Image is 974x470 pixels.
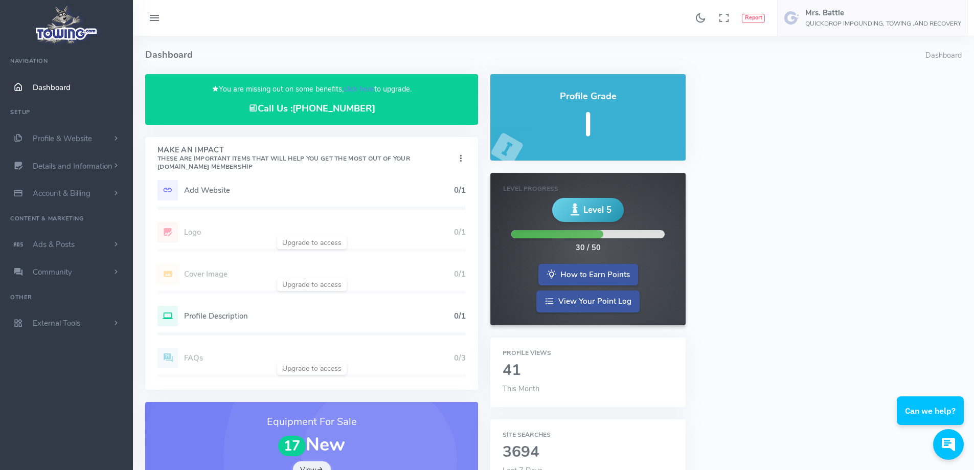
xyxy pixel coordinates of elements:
h6: Site Searches [503,432,673,438]
h4: Profile Grade [503,92,673,102]
h5: I [503,107,673,143]
h3: Equipment For Sale [157,414,466,430]
p: You are missing out on some benefits, to upgrade. [157,83,466,95]
img: user-image [784,10,800,26]
span: Dashboard [33,82,71,93]
span: This Month [503,384,539,394]
span: Ads & Posts [33,239,75,250]
small: These are important items that will help you get the most out of your [DOMAIN_NAME] Membership [157,154,410,171]
h6: Level Progress [503,186,672,192]
h5: 0/1 [454,312,466,320]
h5: Mrs. Battle [805,9,961,17]
img: logo [32,3,101,47]
li: Dashboard [925,50,962,61]
span: Level 5 [583,204,611,216]
a: click here [344,84,374,94]
span: Details and Information [33,161,112,171]
span: External Tools [33,318,80,328]
a: View Your Point Log [536,290,640,312]
a: [PHONE_NUMBER] [292,102,375,115]
span: Account & Billing [33,188,90,198]
h2: 41 [503,362,673,379]
h5: Profile Description [184,312,454,320]
h4: Make An Impact [157,146,456,171]
iframe: Conversations [889,368,974,470]
h6: QUICKDROP IMPOUNDING, TOWING ,AND RECOVERY [805,20,961,27]
span: Community [33,267,72,277]
div: 30 / 50 [576,242,601,254]
h4: Call Us : [157,103,466,114]
h6: Profile Views [503,350,673,356]
a: How to Earn Points [538,264,638,286]
h1: New [157,435,466,456]
span: 17 [278,436,306,457]
span: Profile & Website [33,133,92,144]
button: Report [742,14,765,23]
h4: Dashboard [145,36,925,74]
h2: 3694 [503,444,673,461]
h5: Add Website [184,186,454,194]
h5: 0/1 [454,186,466,194]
